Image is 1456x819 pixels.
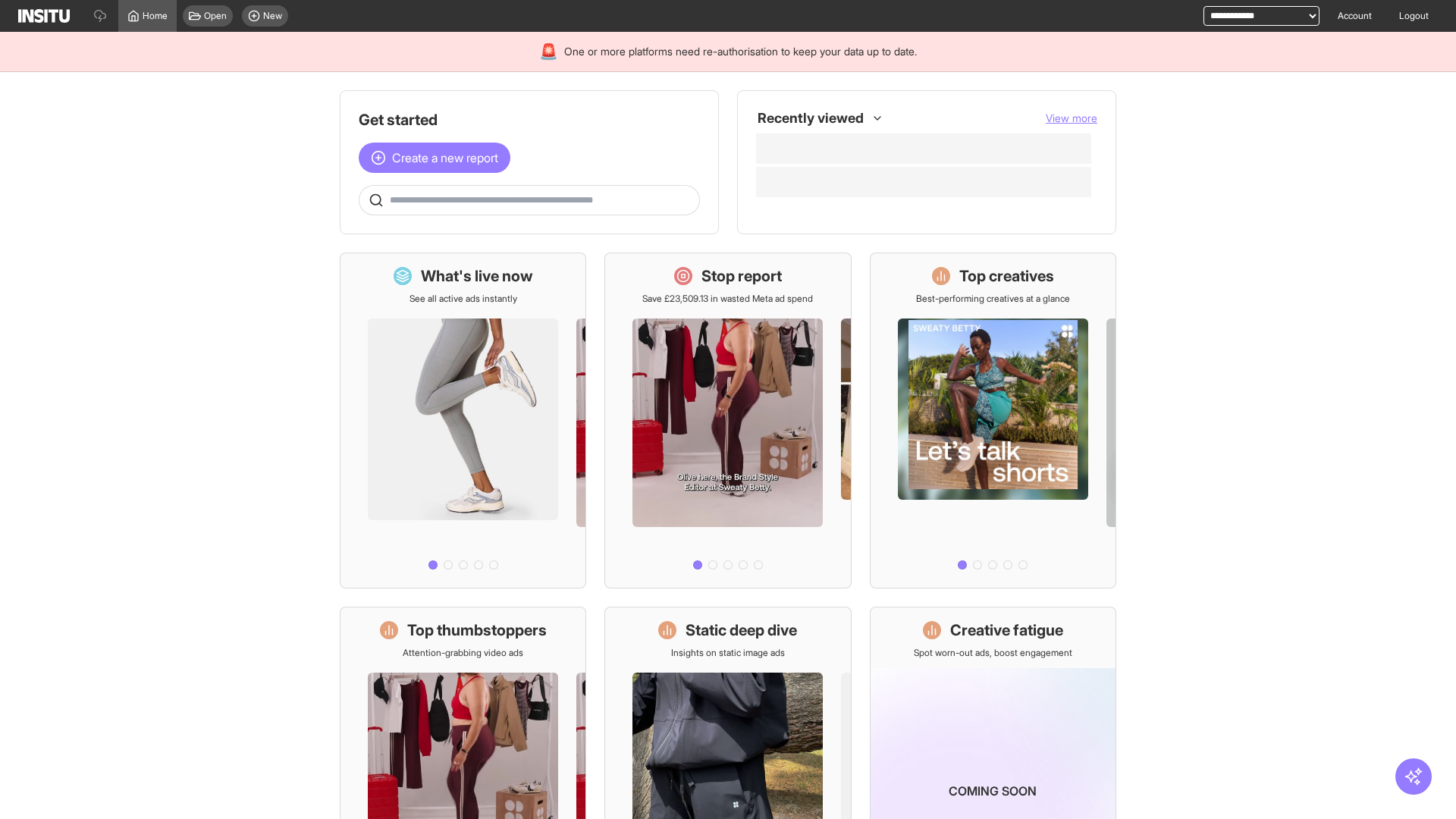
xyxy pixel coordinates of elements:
p: Best-performing creatives at a glance [916,293,1070,305]
span: Open [204,10,227,22]
h1: What's live now [421,265,533,287]
span: One or more platforms need re-authorisation to keep your data up to date. [564,44,917,59]
div: 🚨 [539,41,558,62]
span: Create a new report [392,149,498,167]
h1: Get started [359,109,700,130]
img: Logo [18,9,70,23]
p: See all active ads instantly [409,293,517,305]
a: What's live nowSee all active ads instantly [340,253,586,588]
h1: Top thumbstoppers [407,620,547,641]
h1: Top creatives [959,265,1054,287]
button: Create a new report [359,143,510,173]
p: Insights on static image ads [671,647,785,659]
a: Top creativesBest-performing creatives at a glance [870,253,1116,588]
p: Save £23,509.13 in wasted Meta ad spend [642,293,813,305]
h1: Static deep dive [686,620,797,641]
button: View more [1046,111,1097,126]
a: Stop reportSave £23,509.13 in wasted Meta ad spend [604,253,851,588]
p: Attention-grabbing video ads [403,647,523,659]
h1: Stop report [701,265,782,287]
span: Home [143,10,168,22]
span: New [263,10,282,22]
span: View more [1046,111,1097,124]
